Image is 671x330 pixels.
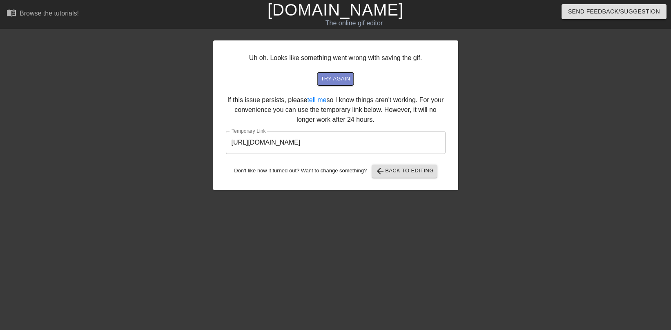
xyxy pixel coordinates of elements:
[317,73,353,85] button: try again
[562,4,667,19] button: Send Feedback/Suggestion
[372,165,437,178] button: Back to Editing
[568,7,660,17] span: Send Feedback/Suggestion
[226,165,446,178] div: Don't like how it turned out? Want to change something?
[7,8,79,20] a: Browse the tutorials!
[213,40,458,190] div: Uh oh. Looks like something went wrong with saving the gif. If this issue persists, please so I k...
[7,8,16,18] span: menu_book
[226,131,446,154] input: bare
[228,18,481,28] div: The online gif editor
[268,1,403,19] a: [DOMAIN_NAME]
[20,10,79,17] div: Browse the tutorials!
[375,166,434,176] span: Back to Editing
[375,166,385,176] span: arrow_back
[321,74,350,84] span: try again
[307,96,326,103] a: tell me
